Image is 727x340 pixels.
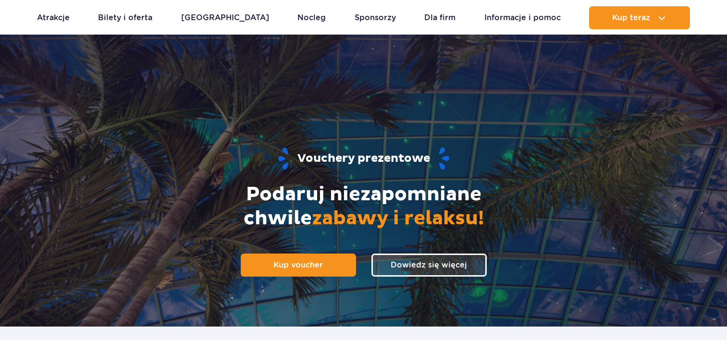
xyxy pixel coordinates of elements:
a: Bilety i oferta [98,6,152,29]
span: Kup teraz [612,13,650,22]
a: [GEOGRAPHIC_DATA] [181,6,269,29]
span: zabawy i relaksu! [312,206,484,231]
h2: Podaruj niezapomniane chwile [196,182,532,231]
a: Informacje i pomoc [484,6,561,29]
a: Sponsorzy [355,6,396,29]
span: Dowiedz się więcej [391,260,467,269]
a: Nocleg [297,6,326,29]
h1: Vouchery prezentowe [55,146,673,171]
a: Atrakcje [37,6,70,29]
a: Dowiedz się więcej [371,254,487,277]
a: Kup voucher [241,254,356,277]
span: Kup voucher [273,260,323,269]
a: Dla firm [424,6,456,29]
button: Kup teraz [589,6,690,29]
